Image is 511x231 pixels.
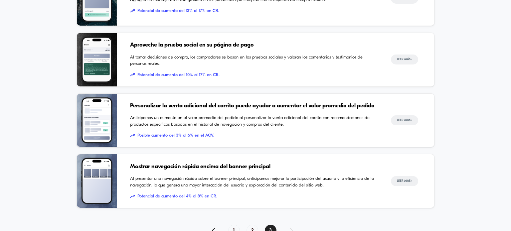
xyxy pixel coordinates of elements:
[130,176,374,187] font: Al presentar una navegación rápida sobre el banner principal, anticipamos mejorar la participació...
[77,33,117,86] img: Al tomar decisiones de compra, los compradores se basan en las pruebas sociales y valoran los com...
[130,116,370,127] font: Anticipamos un aumento en el valor promedio del pedido al personalizar la venta adicional del car...
[391,55,418,64] button: Leer más>
[137,73,220,77] font: Potencial de aumento del 10% al 17% en CR.
[411,119,412,122] font: >
[397,179,411,182] font: Leer más
[397,119,411,122] font: Leer más
[137,133,214,138] font: Posible aumento del 3% al 6% en el AOV.
[77,154,117,208] img: Al presentar una navegación rápida sobre el banner principal, anticipamos mejorar la participació...
[77,94,117,147] img: Anticipamos un aumento en el valor promedio del pedido al personalizar la venta adicional del car...
[397,58,411,61] font: Leer más
[391,176,418,186] button: Leer más>
[130,42,254,48] font: Aproveche la prueba social en su página de pago
[137,9,219,13] font: Potencial de aumento del 13% al 17% en CR.
[411,58,412,61] font: >
[137,194,217,198] font: Potencial de aumento del 4% al 8% en CR.
[391,115,418,125] button: Leer más>
[130,164,270,170] font: Mostrar navegación rápida encima del banner principal
[130,103,375,109] font: Personalizar la venta adicional del carrito puede ayudar a aumentar el valor promedio del pedido
[130,55,363,66] font: Al tomar decisiones de compra, los compradores se basan en las pruebas sociales y valoran los com...
[411,179,412,182] font: >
